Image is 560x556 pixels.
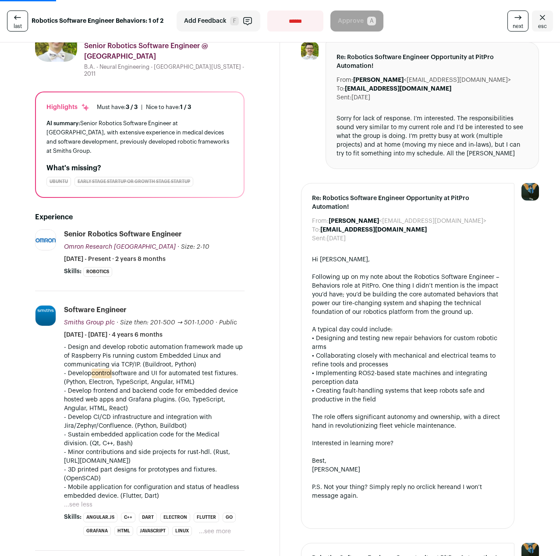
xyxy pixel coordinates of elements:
span: [DATE] - Present · 2 years 8 months [64,255,166,264]
img: 8ab1e909446f05124c3794a2b6084ee99356f0b1b538952be1f6d1858b476334 [301,42,319,60]
div: Software Engineer [64,305,127,315]
dd: [DATE] [351,93,370,102]
span: 1 / 3 [180,104,191,110]
span: · Size: 2-10 [177,244,209,250]
dt: From: [337,76,353,84]
a: last [7,11,28,32]
p: - Design and develop robotic automation framework made up of Raspberry Pis running custom Embedde... [64,343,245,369]
li: Angular.js [83,513,117,522]
span: Skills: [64,267,82,276]
div: • Creating fault-handling systems that keep robots safe and productive in the field [312,387,503,404]
p: - Develop CI/CD infrastructure and integration with Jira/Zephyr/Confluence. (Python, Buildbot) [64,413,245,430]
span: Public [219,320,237,326]
div: Highlights [46,103,90,112]
div: Must have: [97,104,138,111]
dt: From: [312,217,329,225]
a: Close [532,11,553,32]
p: - Develop software and UI for automated test fixtures. (Python, Electron, TypeScript, Angular, HTML) [64,369,245,387]
div: Senior Robotics Software Engineer [64,229,182,239]
p: - Develop frontend and backend code for embedded device hosted web apps and Grafana plugins. (Go,... [64,387,245,413]
img: b89c54b182bbb4e10c1a2a562140dbda4b849531bebac803f2bd0f594604e417 [35,306,56,326]
b: [PERSON_NAME] [329,218,379,224]
b: [EMAIL_ADDRESS][DOMAIN_NAME] [345,86,451,92]
p: - Sustain embedded application code for the Medical division. (Qt, C++, Bash) [64,430,245,448]
li: C++ [121,513,135,522]
span: Omron Research [GEOGRAPHIC_DATA] [64,244,176,250]
li: Dart [139,513,157,522]
div: P.S. Not your thing? Simply reply no or and I won’t message again. [312,483,503,500]
span: F [230,17,239,25]
ul: | [97,104,191,111]
img: 12031951-medium_jpg [521,183,539,201]
div: Senior Robotics Software Engineer at [GEOGRAPHIC_DATA], with extensive experience in medical devi... [46,119,233,156]
span: last [14,23,22,30]
a: next [507,11,528,32]
dt: To: [312,225,320,234]
span: esc [538,23,547,30]
li: HTML [114,526,133,536]
span: Skills: [64,513,82,521]
a: click here [422,484,450,490]
dd: <[EMAIL_ADDRESS][DOMAIN_NAME]> [353,76,511,84]
button: ...see less [64,500,92,509]
div: Sorry for lack of response. I’m interested. The responsibilities sound very similar to my current... [337,114,528,158]
li: Flutter [194,513,219,522]
span: Re: Robotics Software Engineer Opportunity at PitPro Automation! [337,53,528,70]
li: Grafana [83,526,111,536]
div: Best, [312,457,503,465]
span: AI summary: [46,120,80,126]
li: Go [223,513,236,522]
h2: Experience [35,212,245,222]
li: Linux [172,526,192,536]
span: Smiths Group plc [64,320,115,326]
dt: Sent: [337,93,351,102]
span: Add Feedback [184,17,227,25]
strong: Robotics Software Engineer Behaviors: 1 of 2 [32,17,163,25]
span: · [216,318,217,327]
span: · Size then: 201-500 → 501-1,000 [117,320,214,326]
dt: Sent: [312,234,327,243]
dd: [DATE] [327,234,346,243]
dt: To: [337,84,345,93]
span: 3 / 3 [126,104,138,110]
div: Following up on my note about the Robotics Software Engineer – Behaviors role at PitPro. One thin... [312,273,503,317]
li: JavaScript [137,526,169,536]
span: next [513,23,523,30]
b: [PERSON_NAME] [353,77,404,83]
div: Interested in learning more? [312,439,503,448]
div: B.A. - Neural Engineering - [GEOGRAPHIC_DATA][US_STATE] - 2011 [84,63,245,77]
span: Re: Robotics Software Engineer Opportunity at PitPro Automation! [312,194,503,211]
div: • Designing and testing new repair behaviors for custom robotic arms [312,334,503,352]
dd: <[EMAIL_ADDRESS][DOMAIN_NAME]> [329,217,486,225]
div: Hi [PERSON_NAME], [312,255,503,264]
span: [DATE] - [DATE] · 4 years 6 months [64,331,163,339]
b: [EMAIL_ADDRESS][DOMAIN_NAME] [320,227,427,233]
div: Early Stage Startup or Growth Stage Startup [74,177,193,187]
img: e66bb0a5ec5547c0aabf550f08c49464fe91a15ad7b663d0d8ee3a71995955d7 [35,230,56,250]
div: Senior Robotics Software Engineer @ [GEOGRAPHIC_DATA] [84,41,245,62]
li: Electron [160,513,190,522]
p: - Minor contributions and side projects for rust-hdl. (Rust, [URL][DOMAIN_NAME]) - 3D printed par... [64,448,245,483]
div: A typical day could include: [312,325,503,334]
p: - Mobile application for configuration and status of headless embedded device. (Flutter, Dart) [64,483,245,500]
div: The role offers significant autonomy and ownership, with a direct hand in revolutionizing fleet v... [312,413,503,430]
li: Robotics [83,267,112,277]
div: [PERSON_NAME] [312,465,503,474]
div: Nice to have: [146,104,191,111]
button: ...see more [199,527,231,536]
div: • Collaborating closely with mechanical and electrical teams to refine tools and processes [312,352,503,369]
button: Add Feedback F [177,11,260,32]
h2: What's missing? [46,163,233,173]
div: • Implementing ROS2-based state machines and integrating perception data [312,369,503,387]
div: Ubuntu [46,177,71,187]
mark: control [92,369,112,378]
